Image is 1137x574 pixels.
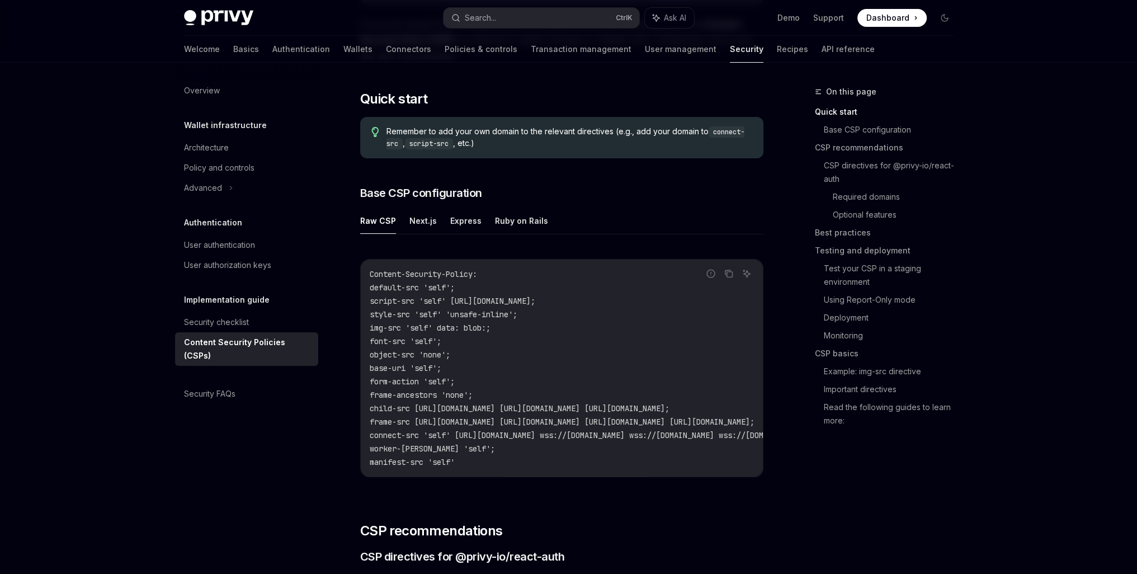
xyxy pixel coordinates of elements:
a: Demo [777,12,800,23]
a: CSP basics [815,345,963,363]
a: Architecture [175,138,318,158]
div: Search... [465,11,496,25]
a: Important directives [824,380,963,398]
a: Policies & controls [445,36,517,63]
a: Security FAQs [175,384,318,404]
span: script-src 'self' [URL][DOMAIN_NAME]; [370,296,535,306]
span: form-action 'self'; [370,377,455,387]
svg: Tip [371,127,379,137]
button: Raw CSP [360,208,396,234]
button: Report incorrect code [704,266,718,281]
h5: Implementation guide [184,293,270,307]
div: Content Security Policies (CSPs) [184,336,312,363]
span: child-src [URL][DOMAIN_NAME] [URL][DOMAIN_NAME] [URL][DOMAIN_NAME]; [370,403,669,413]
a: Welcome [184,36,220,63]
div: Overview [184,84,220,97]
span: Base CSP configuration [360,185,482,201]
h5: Authentication [184,216,242,229]
span: CSP recommendations [360,522,503,540]
div: User authentication [184,238,255,252]
a: Transaction management [531,36,631,63]
a: API reference [822,36,875,63]
a: Connectors [386,36,431,63]
span: CSP directives for @privy-io/react-auth [360,549,565,564]
button: Ask AI [645,8,694,28]
span: Remember to add your own domain to the relevant directives (e.g., add your domain to , , etc.) [386,126,752,149]
a: Dashboard [857,9,927,27]
div: Security FAQs [184,387,235,401]
a: Recipes [777,36,808,63]
span: On this page [826,85,876,98]
span: Content-Security-Policy: [370,269,477,279]
a: Policy and controls [175,158,318,178]
span: default-src 'self'; [370,283,455,293]
div: Policy and controls [184,161,254,175]
button: Toggle dark mode [936,9,954,27]
code: script-src [405,138,453,149]
div: Advanced [184,181,222,195]
button: Next.js [409,208,437,234]
button: Search...CtrlK [444,8,639,28]
a: Wallets [343,36,372,63]
a: Using Report-Only mode [824,291,963,309]
a: Best practices [815,224,963,242]
a: Content Security Policies (CSPs) [175,332,318,366]
span: frame-src [URL][DOMAIN_NAME] [URL][DOMAIN_NAME] [URL][DOMAIN_NAME] [URL][DOMAIN_NAME]; [370,417,754,427]
span: connect-src 'self' [URL][DOMAIN_NAME] wss://[DOMAIN_NAME] wss://[DOMAIN_NAME] wss://[DOMAIN_NAME]... [370,430,1001,440]
span: Ctrl K [616,13,633,22]
a: Monitoring [824,327,963,345]
a: Example: img-src directive [824,363,963,380]
button: Ruby on Rails [495,208,548,234]
a: Overview [175,81,318,101]
a: Deployment [824,309,963,327]
button: Copy the contents from the code block [721,266,736,281]
a: User authentication [175,235,318,255]
button: Ask AI [739,266,754,281]
span: Ask AI [664,12,686,23]
a: Basics [233,36,259,63]
div: Architecture [184,141,229,154]
code: connect-src [386,126,744,149]
span: base-uri 'self'; [370,363,441,373]
a: Test your CSP in a staging environment [824,260,963,291]
a: Quick start [815,103,963,121]
a: User authorization keys [175,255,318,275]
a: CSP directives for @privy-io/react-auth [824,157,963,188]
a: Base CSP configuration [824,121,963,139]
span: manifest-src 'self' [370,457,455,467]
a: Testing and deployment [815,242,963,260]
a: User management [645,36,716,63]
a: Security [730,36,763,63]
div: User authorization keys [184,258,271,272]
button: Express [450,208,482,234]
div: Security checklist [184,316,249,329]
a: Optional features [833,206,963,224]
a: Support [813,12,844,23]
span: Dashboard [866,12,909,23]
span: frame-ancestors 'none'; [370,390,473,400]
span: img-src 'self' data: blob:; [370,323,490,333]
span: object-src 'none'; [370,350,450,360]
img: dark logo [184,10,253,26]
a: Read the following guides to learn more: [824,398,963,430]
a: Security checklist [175,312,318,332]
span: style-src 'self' 'unsafe-inline'; [370,309,517,319]
span: worker-[PERSON_NAME] 'self'; [370,444,495,454]
span: font-src 'self'; [370,336,441,346]
h5: Wallet infrastructure [184,119,267,132]
a: CSP recommendations [815,139,963,157]
a: Authentication [272,36,330,63]
a: Required domains [833,188,963,206]
span: Quick start [360,90,427,108]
